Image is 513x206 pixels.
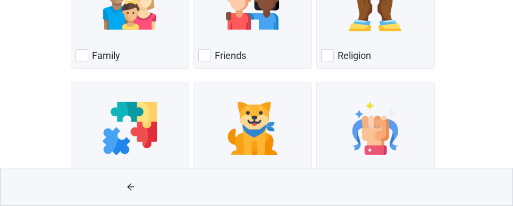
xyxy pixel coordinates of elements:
[71,82,189,192] div: Hobbies, checkbox, not checked
[338,49,372,62] label: Religion
[111,183,150,191] span: arrow-left
[316,82,435,192] div: Independence, checkbox, not checked
[92,49,121,62] label: Family
[194,82,312,192] div: Pets, checkbox, not checked
[215,49,247,62] label: Friends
